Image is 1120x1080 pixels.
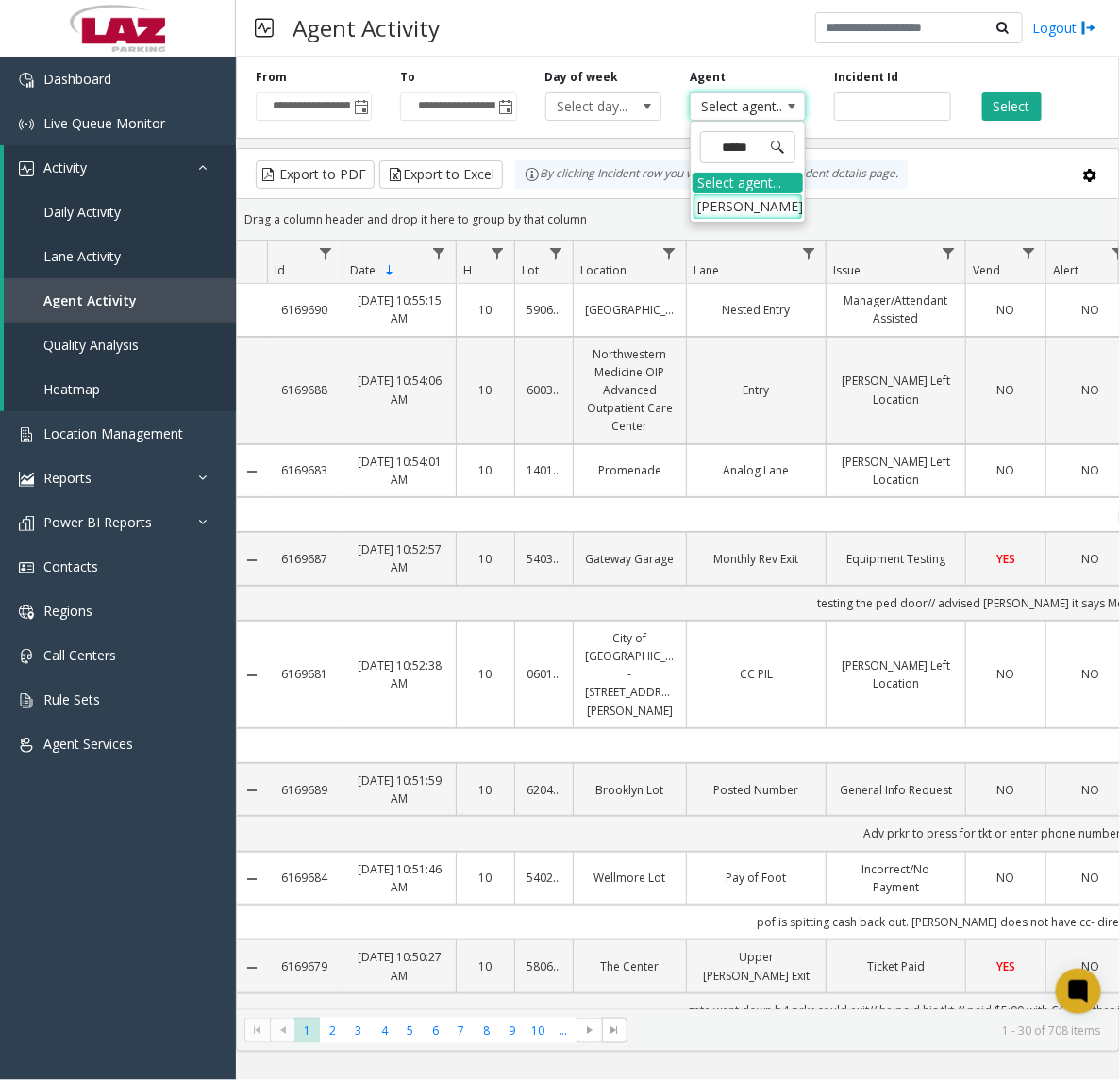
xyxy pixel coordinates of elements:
button: Export to PDF [256,160,375,189]
span: Page 10 [526,1018,551,1043]
a: CC PIL [698,665,814,683]
a: Daily Activity [4,190,236,234]
a: Monthly Rev Exit [698,550,814,568]
span: Toggle popup [495,93,516,120]
a: [PERSON_NAME] Left Location [838,453,954,489]
img: 'icon' [19,605,34,620]
a: Date Filter Menu [426,241,452,266]
a: 6169688 [278,381,331,399]
div: Select agent... [693,173,803,193]
a: Collapse Details [237,783,267,798]
img: 'icon' [19,516,34,531]
a: Pay of Foot [698,869,814,887]
a: [DATE] 10:54:01 AM [355,453,444,489]
img: 'icon' [19,73,34,88]
div: Data table [237,241,1119,1008]
a: 6169684 [278,869,331,887]
a: 590650 [527,301,561,319]
img: 'icon' [19,427,34,442]
span: YES [996,551,1015,567]
a: 540222 [527,869,561,887]
a: [DATE] 10:51:59 AM [355,772,444,807]
label: Day of week [545,69,619,86]
span: Lane Activity [43,247,121,265]
span: Agent Services [43,735,133,753]
span: Go to the next page [582,1022,597,1038]
h3: Agent Activity [283,5,449,51]
img: 'icon' [19,560,34,575]
span: NO [997,666,1015,682]
a: Collapse Details [237,872,267,887]
a: 060130 [527,665,561,683]
a: 10 [468,665,503,683]
span: Heatmap [43,380,100,398]
span: NO [997,782,1015,798]
a: YES [978,957,1034,975]
a: 6169690 [278,301,331,319]
a: Incorrect/No Payment [838,860,954,896]
img: 'icon' [19,649,34,664]
span: YES [996,958,1015,974]
button: Export to Excel [379,160,503,189]
span: Call Centers [43,646,116,664]
a: Nested Entry [698,301,814,319]
div: Drag a column header and drop it here to group by that column [237,203,1119,236]
a: NO [978,781,1034,799]
a: 620426 [527,781,561,799]
span: Location [580,262,627,278]
span: Agent Activity [43,291,137,309]
span: Page 4 [372,1018,397,1043]
span: Daily Activity [43,203,121,221]
span: Contacts [43,557,98,575]
span: NO [997,462,1015,478]
span: Select agent... [691,93,782,120]
span: Page 11 [551,1018,577,1043]
a: 10 [468,381,503,399]
span: Rule Sets [43,690,100,708]
label: From [256,69,287,86]
span: Page 8 [474,1018,499,1043]
span: Reports [43,469,92,487]
span: Lot [522,262,539,278]
span: Page 6 [423,1018,448,1043]
span: Date [350,262,376,278]
span: Regions [43,602,92,620]
a: Ticket Paid [838,957,954,975]
a: Collapse Details [237,464,267,479]
a: 10 [468,957,503,975]
a: Promenade [585,461,675,479]
a: Logout [1032,18,1096,38]
a: 10 [468,781,503,799]
label: Agent [690,69,726,86]
div: By clicking Incident row you will be taken to the incident details page. [515,160,908,189]
img: infoIcon.svg [525,167,540,182]
a: NO [978,665,1034,683]
a: NO [978,869,1034,887]
a: Upper [PERSON_NAME] Exit [698,948,814,984]
a: Heatmap [4,367,236,411]
a: 6169683 [278,461,331,479]
a: [DATE] 10:55:15 AM [355,291,444,327]
span: NO [997,382,1015,398]
label: Incident Id [834,69,898,86]
a: Agent Activity [4,278,236,323]
img: 'icon' [19,693,34,708]
img: logout [1081,18,1096,38]
a: 10 [468,301,503,319]
a: Quality Analysis [4,323,236,367]
a: Id Filter Menu [313,241,339,266]
a: 10 [468,869,503,887]
a: City of [GEOGRAPHIC_DATA] - [STREET_ADDRESS][PERSON_NAME] [585,629,675,720]
span: H [463,262,472,278]
span: Lane [694,262,719,278]
a: NO [978,301,1034,319]
kendo-pager-info: 1 - 30 of 708 items [639,1022,1100,1038]
span: Issue [833,262,861,278]
span: Page 3 [346,1018,372,1043]
span: Id [275,262,285,278]
span: Live Queue Monitor [43,114,165,132]
a: Vend Filter Menu [1016,241,1042,266]
a: 540377 [527,550,561,568]
span: Page 5 [397,1018,423,1043]
a: [DATE] 10:54:06 AM [355,372,444,407]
